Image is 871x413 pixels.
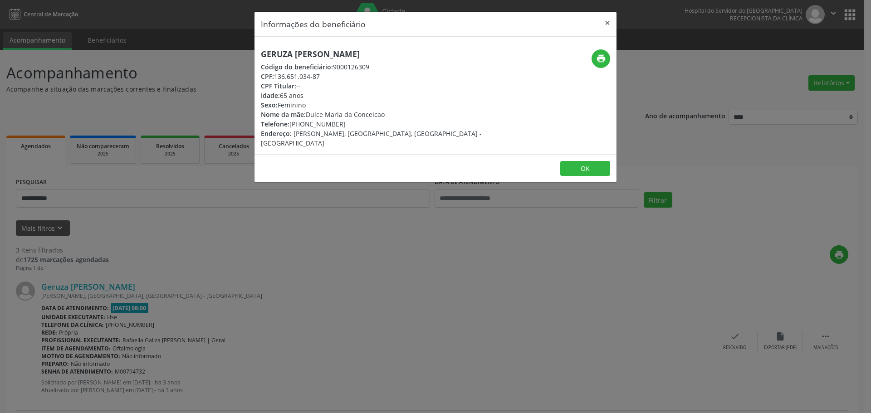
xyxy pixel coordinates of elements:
button: Close [598,12,617,34]
span: Código do beneficiário: [261,63,333,71]
span: Endereço: [261,129,292,138]
span: CPF: [261,72,274,81]
div: [PHONE_NUMBER] [261,119,489,129]
div: Feminino [261,100,489,110]
div: 65 anos [261,91,489,100]
button: OK [560,161,610,176]
div: 9000126309 [261,62,489,72]
span: [PERSON_NAME], [GEOGRAPHIC_DATA], [GEOGRAPHIC_DATA] - [GEOGRAPHIC_DATA] [261,129,482,147]
span: Telefone: [261,120,289,128]
div: Dulce Maria da Conceicao [261,110,489,119]
div: 136.651.034-87 [261,72,489,81]
span: Idade: [261,91,280,100]
span: Sexo: [261,101,278,109]
h5: Geruza [PERSON_NAME] [261,49,489,59]
div: -- [261,81,489,91]
span: CPF Titular: [261,82,296,90]
i: print [596,53,606,63]
h5: Informações do beneficiário [261,18,366,30]
span: Nome da mãe: [261,110,306,119]
button: print [592,49,610,68]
